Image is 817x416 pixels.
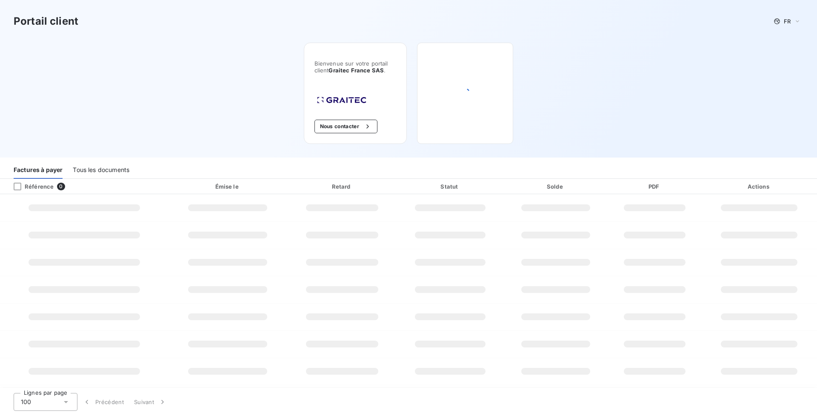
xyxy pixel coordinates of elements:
[14,14,78,29] h3: Portail client
[703,182,815,191] div: Actions
[14,161,63,179] div: Factures à payer
[289,182,395,191] div: Retard
[505,182,606,191] div: Solde
[129,393,172,411] button: Suivant
[398,182,502,191] div: Statut
[329,67,384,74] span: Graitec France SAS
[314,94,369,106] img: Company logo
[784,18,791,25] span: FR
[609,182,700,191] div: PDF
[314,60,396,74] span: Bienvenue sur votre portail client .
[57,183,65,190] span: 0
[7,183,54,190] div: Référence
[77,393,129,411] button: Précédent
[21,398,31,406] span: 100
[170,182,286,191] div: Émise le
[314,120,377,133] button: Nous contacter
[73,161,129,179] div: Tous les documents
